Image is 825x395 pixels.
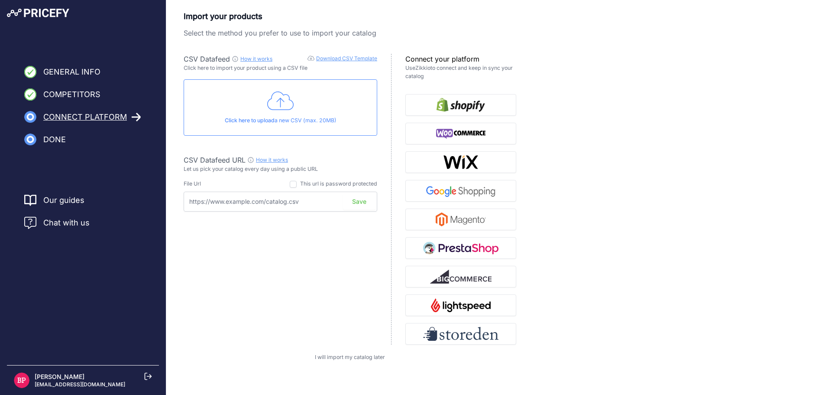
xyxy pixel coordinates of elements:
[225,117,275,124] span: Click here to upload
[184,28,516,38] p: Select the method you prefer to use to import your catalog
[437,98,485,112] img: Shopify
[184,64,377,72] p: Click here to import your product using a CSV file
[43,88,100,101] span: Competitors
[7,9,69,17] img: Pricefy Logo
[405,54,516,64] p: Connect your platform
[430,270,492,284] img: BigCommerce
[436,127,486,140] img: WooCommerce
[43,194,84,206] a: Our guides
[184,180,201,188] div: File Url
[423,241,498,255] img: PrestaShop
[431,298,490,312] img: Lightspeed
[316,55,377,62] a: Download CSV Template
[35,372,125,381] p: [PERSON_NAME]
[184,192,377,212] input: https://www.example.com/catalog.csv
[184,55,230,63] span: CSV Datafeed
[43,66,100,78] span: General Info
[35,381,125,388] p: [EMAIL_ADDRESS][DOMAIN_NAME]
[300,180,377,188] div: This url is password protected
[315,354,385,360] a: I will import my catalog later
[443,155,479,169] img: Wix
[43,111,127,123] span: Connect Platform
[191,117,370,125] p: a new CSV (max. 20MB)
[423,327,498,341] img: Storeden
[184,10,516,23] p: Import your products
[405,64,516,80] p: Use to connect and keep in sync your catalog
[343,193,375,210] button: Save
[43,217,90,229] span: Chat with us
[423,184,498,198] img: Google Shopping
[184,165,377,173] p: Let us pick your catalog every day using a public URL
[415,65,430,71] a: Zikkio
[184,156,246,164] span: CSV Datafeed URL
[24,217,90,229] a: Chat with us
[43,134,66,146] span: Done
[256,157,288,163] a: How it works
[240,55,272,62] a: How it works
[436,212,486,226] img: Magento 2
